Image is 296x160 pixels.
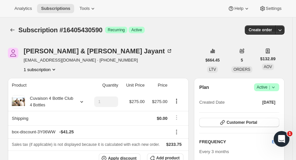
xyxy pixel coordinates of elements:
[249,27,272,33] span: Create order
[241,58,243,63] span: 5
[199,149,229,154] span: Every 3 months
[157,116,168,121] span: $0.00
[257,84,277,91] span: Active
[120,78,147,93] th: Unit Price
[234,6,243,11] span: Help
[209,67,216,72] span: LTV
[147,78,170,93] th: Price
[237,56,247,65] button: 5
[255,4,285,13] button: Settings
[12,142,160,147] span: Sales tax (if applicable) is not displayed because it is calculated with each new order.
[171,114,182,121] button: Shipping actions
[264,65,272,69] span: AOV
[75,4,100,13] button: Tools
[287,131,292,136] span: 1
[24,48,173,54] div: [PERSON_NAME] & [PERSON_NAME] Jayant
[166,142,182,147] span: $233.75
[41,6,70,11] span: Subscriptions
[24,66,57,73] button: Product actions
[199,139,272,145] h2: FREQUENCY
[30,103,45,107] small: 4 Bottles
[245,25,276,35] button: Create order
[8,111,87,125] th: Shipping
[14,6,32,11] span: Analytics
[269,85,270,90] span: |
[266,6,282,11] span: Settings
[37,4,74,13] button: Subscriptions
[25,95,73,108] div: Cuvaison 4 Bottle Club
[79,6,90,11] span: Tools
[152,99,167,104] span: $275.00
[131,27,142,33] span: Active
[226,120,257,125] span: Customer Portal
[8,25,17,35] button: Subscriptions
[233,67,250,72] span: ORDERS
[199,84,209,91] h2: Plan
[199,99,224,106] span: Created Date
[272,139,279,145] span: Edit
[8,48,18,58] span: Amanda & Niraj Jayant
[8,78,87,93] th: Product
[268,137,283,147] button: Edit
[108,27,125,33] span: Recurring
[18,26,102,34] span: Subscription #16405430590
[199,118,279,127] button: Customer Portal
[224,4,254,13] button: Help
[11,4,36,13] button: Analytics
[12,129,167,135] div: box-discount-3Y06WW
[262,100,275,105] span: [DATE]
[201,56,223,65] button: $664.45
[205,58,220,63] span: $664.45
[171,97,182,105] button: Product actions
[87,78,120,93] th: Quantity
[274,131,289,147] iframe: Intercom live chat
[59,129,74,135] span: - $41.25
[129,99,145,104] span: $275.00
[258,98,279,107] button: [DATE]
[24,57,173,64] span: [EMAIL_ADDRESS][DOMAIN_NAME] · [PHONE_NUMBER]
[260,56,276,62] span: $132.89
